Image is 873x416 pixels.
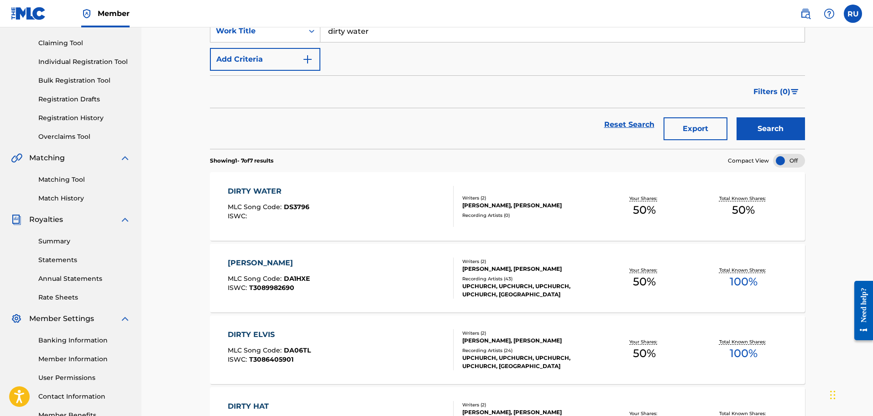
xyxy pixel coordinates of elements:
[38,373,131,383] a: User Permissions
[38,255,131,265] a: Statements
[462,401,595,408] div: Writers ( 2 )
[120,313,131,324] img: expand
[210,316,805,384] a: DIRTY ELVISMLC Song Code:DA06TLISWC:T3086405901Writers (2)[PERSON_NAME], [PERSON_NAME]Recording A...
[228,258,310,269] div: [PERSON_NAME]
[38,237,131,246] a: Summary
[629,195,659,202] p: Your Shares:
[38,76,131,85] a: Bulk Registration Tool
[38,336,131,345] a: Banking Information
[38,354,131,364] a: Member Information
[824,8,835,19] img: help
[38,113,131,123] a: Registration History
[719,267,768,274] p: Total Known Shares:
[844,5,862,23] div: User Menu
[629,338,659,345] p: Your Shares:
[210,172,805,241] a: DIRTY WATERMLC Song Code:DS3796ISWC:Writers (2)[PERSON_NAME], [PERSON_NAME]Recording Artists (0)Y...
[462,212,595,219] div: Recording Artists ( 0 )
[633,345,656,362] span: 50 %
[462,347,595,354] div: Recording Artists ( 24 )
[38,392,131,401] a: Contact Information
[737,117,805,140] button: Search
[728,157,769,165] span: Compact View
[732,202,755,218] span: 50 %
[38,57,131,67] a: Individual Registration Tool
[210,20,805,149] form: Search Form
[11,153,22,163] img: Matching
[800,8,811,19] img: search
[847,274,873,347] iframe: Resource Center
[228,329,311,340] div: DIRTY ELVIS
[228,284,249,292] span: ISWC :
[719,338,768,345] p: Total Known Shares:
[228,212,249,220] span: ISWC :
[748,80,805,103] button: Filters (0)
[11,214,22,225] img: Royalties
[38,175,131,184] a: Matching Tool
[81,8,92,19] img: Top Rightsholder
[210,48,320,71] button: Add Criteria
[228,355,249,363] span: ISWC :
[249,284,294,292] span: T3089982690
[228,186,309,197] div: DIRTY WATER
[228,346,284,354] span: MLC Song Code :
[216,26,298,37] div: Work Title
[38,274,131,284] a: Annual Statements
[633,202,656,218] span: 50 %
[633,274,656,290] span: 50 %
[11,7,46,20] img: MLC Logo
[210,157,273,165] p: Showing 1 - 7 of 7 results
[228,401,311,412] div: DIRTY HAT
[38,132,131,142] a: Overclaims Tool
[629,267,659,274] p: Your Shares:
[791,89,799,95] img: filter
[820,5,838,23] div: Help
[753,86,790,97] span: Filters ( 0 )
[98,8,130,19] span: Member
[120,214,131,225] img: expand
[38,95,131,104] a: Registration Drafts
[38,38,131,48] a: Claiming Tool
[38,293,131,302] a: Rate Sheets
[462,265,595,273] div: [PERSON_NAME], [PERSON_NAME]
[38,194,131,203] a: Match History
[120,153,131,163] img: expand
[284,203,309,211] span: DS3796
[796,5,815,23] a: Public Search
[600,115,659,135] a: Reset Search
[827,372,873,416] iframe: Chat Widget
[664,117,727,140] button: Export
[462,337,595,345] div: [PERSON_NAME], [PERSON_NAME]
[302,54,313,65] img: 9d2ae6d4665cec9f34b9.svg
[29,153,65,163] span: Matching
[284,274,310,283] span: DA1HXE
[29,214,63,225] span: Royalties
[249,355,293,363] span: T3086405901
[210,244,805,312] a: [PERSON_NAME]MLC Song Code:DA1HXEISWC:T3089982690Writers (2)[PERSON_NAME], [PERSON_NAME]Recording...
[462,354,595,370] div: UPCHURCH, UPCHURCH, UPCHURCH, UPCHURCH, [GEOGRAPHIC_DATA]
[462,282,595,299] div: UPCHURCH, UPCHURCH, UPCHURCH, UPCHURCH, [GEOGRAPHIC_DATA]
[462,195,595,201] div: Writers ( 2 )
[730,274,758,290] span: 100 %
[830,381,836,409] div: Drag
[719,195,768,202] p: Total Known Shares:
[11,313,22,324] img: Member Settings
[284,346,311,354] span: DA06TL
[462,201,595,210] div: [PERSON_NAME], [PERSON_NAME]
[228,274,284,283] span: MLC Song Code :
[29,313,94,324] span: Member Settings
[228,203,284,211] span: MLC Song Code :
[462,258,595,265] div: Writers ( 2 )
[730,345,758,362] span: 100 %
[462,330,595,337] div: Writers ( 2 )
[462,275,595,282] div: Recording Artists ( 43 )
